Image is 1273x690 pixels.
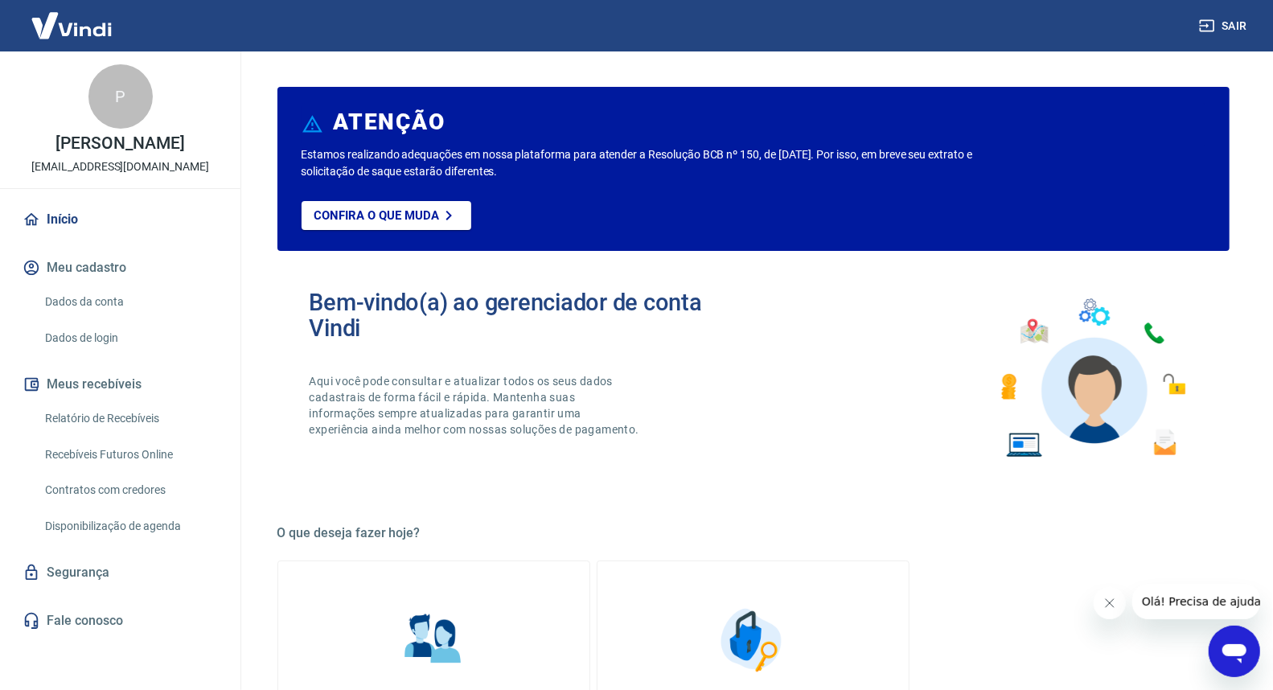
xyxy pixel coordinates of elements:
h2: Bem-vindo(a) ao gerenciador de conta Vindi [310,290,754,341]
a: Fale conosco [19,603,221,639]
img: Segurança [712,600,793,680]
a: Disponibilização de agenda [39,510,221,543]
a: Dados de login [39,322,221,355]
button: Sair [1196,11,1254,41]
a: Dados da conta [39,285,221,318]
h5: O que deseja fazer hoje? [277,525,1230,541]
p: Confira o que muda [314,208,439,223]
p: [PERSON_NAME] [55,135,184,152]
h6: ATENÇÃO [333,114,445,130]
a: Relatório de Recebíveis [39,402,221,435]
iframe: Botão para abrir a janela de mensagens [1209,626,1260,677]
a: Contratos com credores [39,474,221,507]
div: P [88,64,153,129]
iframe: Fechar mensagem [1094,587,1126,619]
a: Início [19,202,221,237]
img: Vindi [19,1,124,50]
p: Estamos realizando adequações em nossa plataforma para atender a Resolução BCB nº 150, de [DATE].... [302,146,1025,180]
img: Informações pessoais [393,600,474,680]
iframe: Mensagem da empresa [1132,584,1260,619]
a: Segurança [19,555,221,590]
a: Recebíveis Futuros Online [39,438,221,471]
button: Meu cadastro [19,250,221,285]
p: Aqui você pode consultar e atualizar todos os seus dados cadastrais de forma fácil e rápida. Mant... [310,373,643,437]
button: Meus recebíveis [19,367,221,402]
img: Imagem de um avatar masculino com diversos icones exemplificando as funcionalidades do gerenciado... [987,290,1197,467]
span: Olá! Precisa de ajuda? [10,11,135,24]
a: Confira o que muda [302,201,471,230]
p: [EMAIL_ADDRESS][DOMAIN_NAME] [31,158,209,175]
